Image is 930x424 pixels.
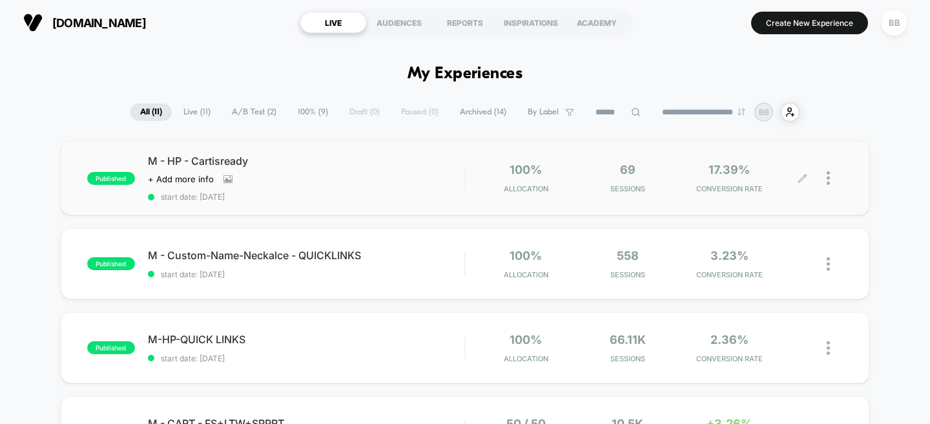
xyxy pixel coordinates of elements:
span: 100% [510,163,542,176]
span: Sessions [580,270,675,279]
span: 100% [510,333,542,346]
span: Allocation [504,270,548,279]
button: BB [878,10,911,36]
img: Visually logo [23,13,43,32]
span: published [87,172,135,185]
button: Create New Experience [751,12,868,34]
span: [DOMAIN_NAME] [52,16,146,30]
img: end [738,108,745,116]
img: close [827,257,830,271]
span: start date: [DATE] [148,192,465,202]
span: CONVERSION RATE [682,270,777,279]
span: M - Custom-Name-Neckalce - QUICKLINKS [148,249,465,262]
img: close [827,341,830,355]
span: published [87,257,135,270]
h1: My Experiences [408,65,523,83]
div: BB [882,10,907,36]
div: LIVE [300,12,366,33]
span: 69 [620,163,635,176]
span: M - HP - Cartisready [148,154,465,167]
span: CONVERSION RATE [682,354,777,363]
span: Sessions [580,354,675,363]
span: Allocation [504,184,548,193]
span: Allocation [504,354,548,363]
span: + Add more info [148,174,214,184]
span: Archived ( 14 ) [450,103,516,121]
p: BB [759,107,769,117]
span: 3.23% [710,249,749,262]
span: By Label [528,107,559,117]
span: 100% ( 9 ) [288,103,338,121]
img: close [827,171,830,185]
span: A/B Test ( 2 ) [222,103,286,121]
div: REPORTS [432,12,498,33]
span: 100% [510,249,542,262]
span: Sessions [580,184,675,193]
span: 66.11k [610,333,646,346]
span: CONVERSION RATE [682,184,777,193]
div: INSPIRATIONS [498,12,564,33]
span: start date: [DATE] [148,270,465,279]
div: ACADEMY [564,12,630,33]
span: 558 [617,249,639,262]
div: AUDIENCES [366,12,432,33]
span: M-HP-QUICK LINKS [148,333,465,346]
span: 17.39% [708,163,750,176]
button: [DOMAIN_NAME] [19,12,150,33]
span: All ( 11 ) [130,103,172,121]
span: 2.36% [710,333,749,346]
span: Live ( 11 ) [174,103,220,121]
span: published [87,341,135,354]
span: start date: [DATE] [148,354,465,363]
